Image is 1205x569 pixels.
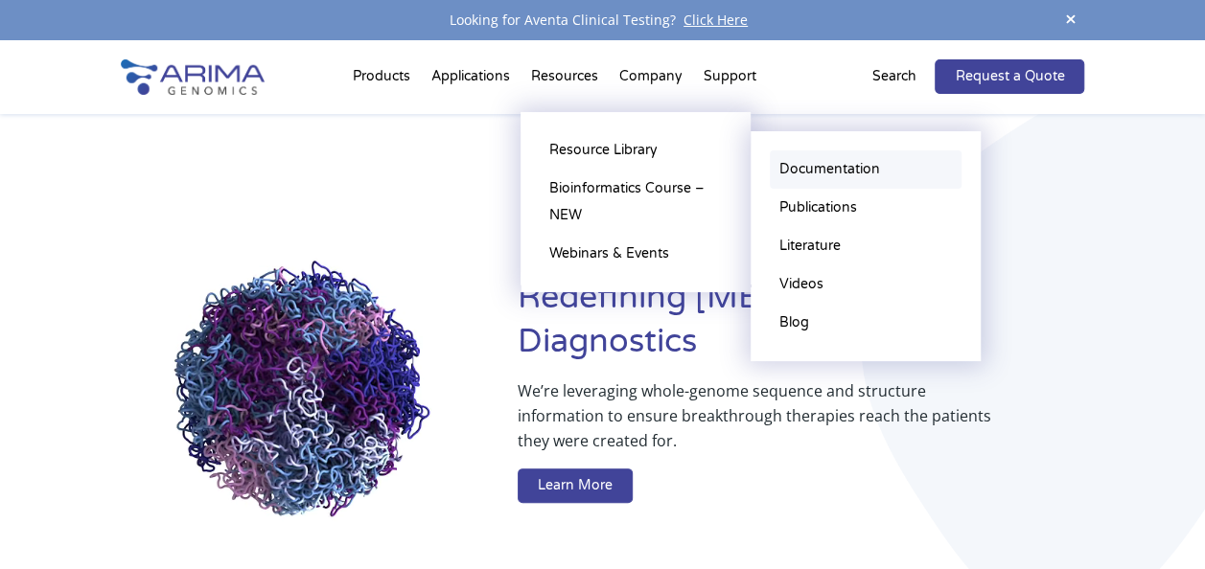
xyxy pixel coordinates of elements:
[121,8,1085,33] div: Looking for Aventa Clinical Testing?
[1109,477,1205,569] iframe: Chat Widget
[871,64,915,89] p: Search
[540,131,731,170] a: Resource Library
[518,378,1008,468] p: We’re leveraging whole-genome sequence and structure information to ensure breakthrough therapies...
[121,59,265,95] img: Arima-Genomics-logo
[518,468,633,503] a: Learn More
[770,227,962,265] a: Literature
[935,59,1084,94] a: Request a Quote
[770,189,962,227] a: Publications
[770,150,962,189] a: Documentation
[540,235,731,273] a: Webinars & Events
[770,304,962,342] a: Blog
[676,11,755,29] a: Click Here
[540,170,731,235] a: Bioinformatics Course – NEW
[518,276,1084,378] h1: Redefining [MEDICAL_DATA] Diagnostics
[770,265,962,304] a: Videos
